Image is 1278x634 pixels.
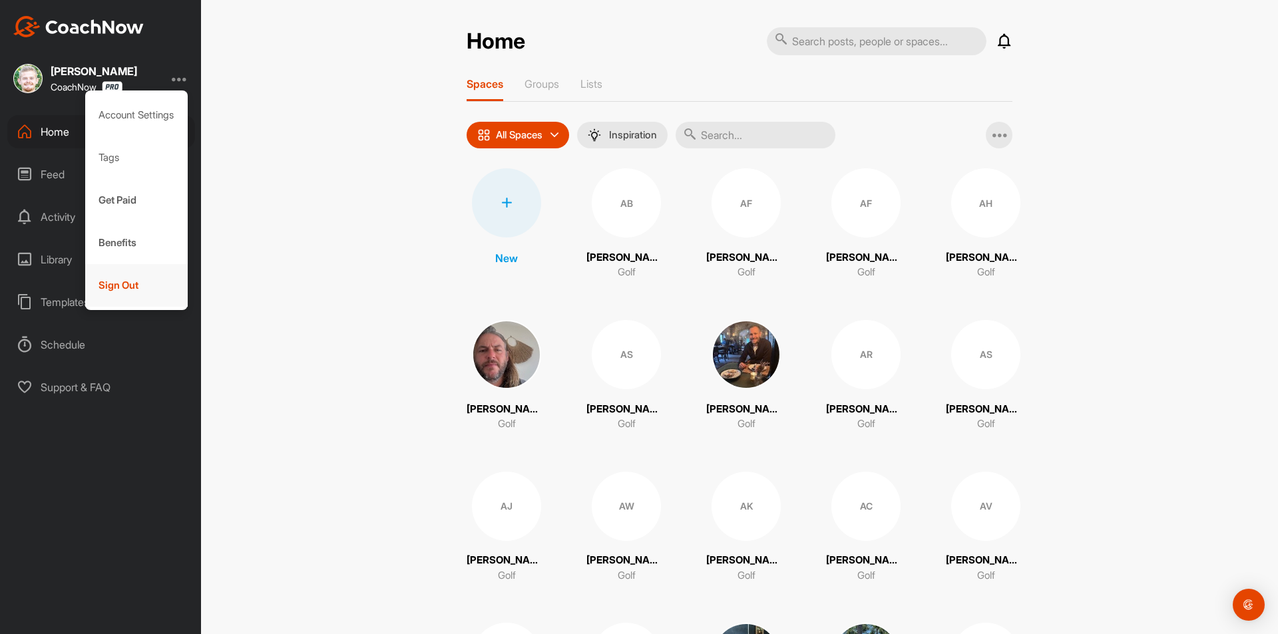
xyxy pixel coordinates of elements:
div: AJ [472,472,541,541]
div: Templates [7,285,195,319]
img: CoachNow [13,16,144,37]
p: Golf [977,416,995,432]
div: [PERSON_NAME] [51,66,137,77]
p: Golf [618,568,636,583]
p: Golf [857,568,875,583]
p: Golf [738,568,755,583]
h2: Home [467,29,525,55]
img: square_52163fcad1567382852b888f39f9da3c.jpg [13,64,43,93]
a: [PERSON_NAME]Golf [706,320,786,432]
p: [PERSON_NAME] [946,553,1026,568]
p: [PERSON_NAME] [467,553,546,568]
p: Golf [498,568,516,583]
p: Groups [525,77,559,90]
p: Lists [580,77,602,90]
p: Golf [857,416,875,432]
div: Support & FAQ [7,371,195,404]
p: Golf [498,416,516,432]
img: CoachNow Pro [102,81,122,92]
div: Schedule [7,328,195,361]
div: AR [831,320,901,389]
p: Inspiration [609,130,657,140]
div: Account Settings [85,94,188,136]
p: All Spaces [496,130,542,140]
a: AJ[PERSON_NAME]Golf [467,472,546,583]
div: Sign Out [85,264,188,307]
p: [PERSON_NAME] [946,402,1026,417]
p: Golf [618,416,636,432]
p: New [495,250,518,266]
div: AH [951,168,1020,238]
div: Get Paid [85,179,188,222]
p: [PERSON_NAME] [706,402,786,417]
div: CoachNow [51,81,122,92]
a: AK[PERSON_NAME]Golf [706,472,786,583]
div: AW [592,472,661,541]
a: AS[PERSON_NAME]Golf [586,320,666,432]
p: Golf [618,265,636,280]
div: Tags [85,136,188,179]
p: Golf [977,568,995,583]
img: square_070bcfb37112b398d0b1e8e92526b093.jpg [472,320,541,389]
div: AB [592,168,661,238]
p: [PERSON_NAME] [586,250,666,265]
p: [PERSON_NAME] [826,553,906,568]
a: AF[PERSON_NAME]Golf [706,168,786,280]
div: AK [712,472,781,541]
p: Golf [977,265,995,280]
div: Home [7,115,195,148]
p: [PERSON_NAME] [586,553,666,568]
input: Search posts, people or spaces... [767,27,986,55]
div: AF [831,168,901,238]
div: AS [592,320,661,389]
a: AV[PERSON_NAME]Golf [946,472,1026,583]
div: AF [712,168,781,238]
a: AH[PERSON_NAME]Golf [946,168,1026,280]
a: AC[PERSON_NAME]Golf [826,472,906,583]
div: Feed [7,158,195,191]
p: [PERSON_NAME] [706,250,786,265]
div: AC [831,472,901,541]
div: Benefits [85,222,188,264]
div: Open Intercom Messenger [1233,589,1265,621]
p: [PERSON_NAME] [826,402,906,417]
p: Spaces [467,77,503,90]
p: Golf [738,416,755,432]
input: Search... [676,122,835,148]
a: [PERSON_NAME]Golf [467,320,546,432]
div: Activity [7,200,195,234]
a: AB[PERSON_NAME]Golf [586,168,666,280]
img: icon [477,128,491,142]
div: AS [951,320,1020,389]
p: [PERSON_NAME] [586,402,666,417]
p: Golf [857,265,875,280]
div: Library [7,243,195,276]
div: AV [951,472,1020,541]
a: AR[PERSON_NAME]Golf [826,320,906,432]
img: square_0537db405f2860793d61ccc0fadce736.jpg [712,320,781,389]
img: menuIcon [588,128,601,142]
p: [PERSON_NAME] [826,250,906,265]
p: [PERSON_NAME] [467,402,546,417]
p: [PERSON_NAME] [946,250,1026,265]
a: AS[PERSON_NAME]Golf [946,320,1026,432]
a: AF[PERSON_NAME]Golf [826,168,906,280]
p: Golf [738,265,755,280]
a: AW[PERSON_NAME]Golf [586,472,666,583]
p: [PERSON_NAME] [706,553,786,568]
